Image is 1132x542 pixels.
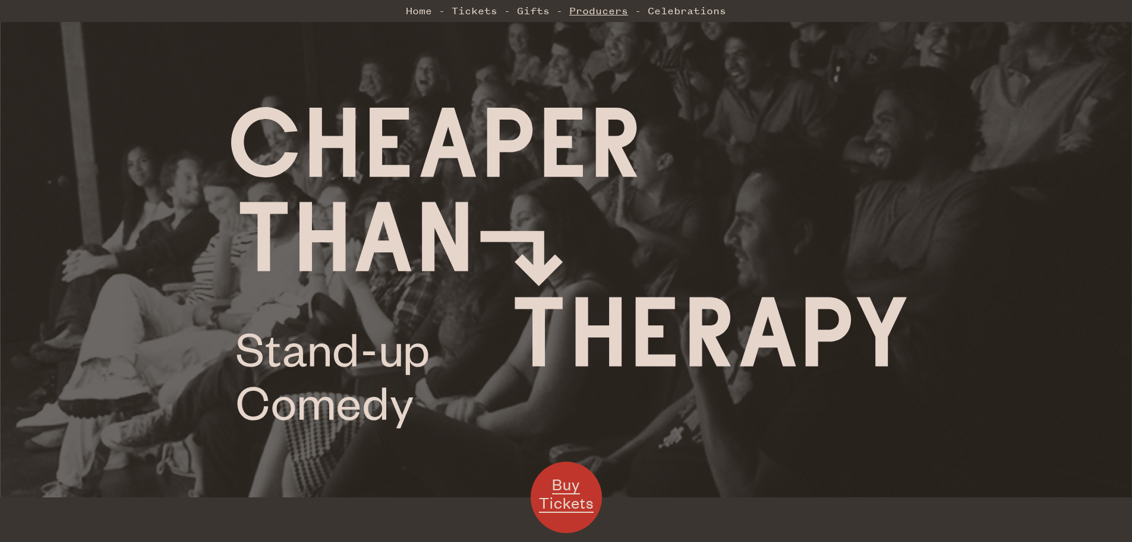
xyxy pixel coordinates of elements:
a: Buy Tickets [531,462,602,533]
img: Cheaper Than Therapy logo [231,107,907,428]
span: Buy Tickets [539,474,594,513]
